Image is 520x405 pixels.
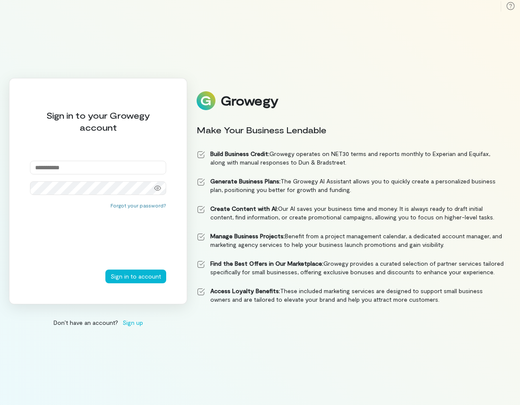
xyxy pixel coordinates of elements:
strong: Manage Business Projects: [210,232,285,240]
li: The Growegy AI Assistant allows you to quickly create a personalized business plan, positioning y... [197,177,504,194]
li: Benefit from a project management calendar, a dedicated account manager, and marketing agency ser... [197,232,504,249]
strong: Build Business Credit: [210,150,269,157]
li: Our AI saves your business time and money. It is always ready to draft initial content, find info... [197,204,504,222]
div: Don’t have an account? [9,318,187,327]
strong: Create Content with AI: [210,205,278,212]
li: Growegy operates on NET30 terms and reports monthly to Experian and Equifax, along with manual re... [197,150,504,167]
div: Make Your Business Lendable [197,124,504,136]
strong: Find the Best Offers in Our Marketplace: [210,260,323,267]
li: Growegy provides a curated selection of partner services tailored specifically for small business... [197,259,504,276]
span: Sign up [123,318,143,327]
li: These included marketing services are designed to support small business owners and are tailored ... [197,287,504,304]
div: Growegy [221,93,278,108]
button: Sign in to account [105,270,166,283]
strong: Generate Business Plans: [210,177,281,185]
button: Forgot your password? [111,202,166,209]
img: Logo [197,91,215,110]
div: Sign in to your Growegy account [30,109,166,133]
strong: Access Loyalty Benefits: [210,287,280,294]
